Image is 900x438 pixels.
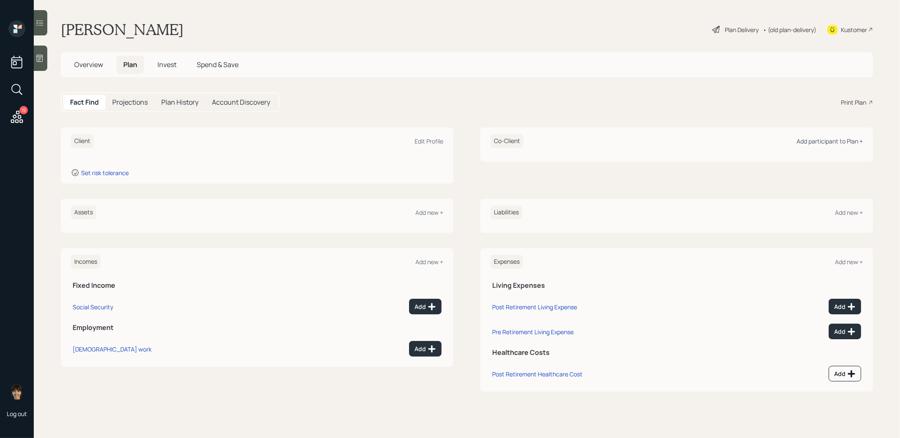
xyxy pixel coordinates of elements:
div: Post Retirement Healthcare Cost [492,370,583,378]
div: Add participant to Plan + [797,137,863,145]
div: Add new + [835,208,863,216]
button: Add [409,299,442,314]
div: Add [834,370,856,378]
h5: Account Discovery [212,98,270,106]
h6: Co-Client [491,134,523,148]
h5: Projections [112,98,148,106]
span: Plan [123,60,137,69]
h5: Employment [73,324,442,332]
div: Log out [7,410,27,418]
div: Pre Retirement Living Expense [492,328,574,336]
button: Add [829,299,861,314]
div: Edit Profile [415,137,443,145]
span: Overview [74,60,103,69]
div: Post Retirement Living Expense [492,303,577,311]
h5: Fixed Income [73,281,442,289]
h6: Liabilities [491,205,522,219]
div: Add new + [835,258,863,266]
button: Add [829,366,861,381]
h6: Assets [71,205,96,219]
button: Add [829,324,861,339]
h5: Living Expenses [492,281,861,289]
div: • (old plan-delivery) [763,25,816,34]
div: Add [834,303,856,311]
div: Add [834,327,856,336]
span: Spend & Save [197,60,239,69]
h6: Expenses [491,255,523,269]
span: Invest [157,60,176,69]
div: [DEMOGRAPHIC_DATA] work [73,345,152,353]
h6: Client [71,134,94,148]
div: Print Plan [841,98,866,107]
div: Add new + [415,208,443,216]
h6: Incomes [71,255,100,269]
div: Social Security [73,303,113,311]
img: treva-nostdahl-headshot.png [8,383,25,400]
button: Add [409,341,442,357]
h1: [PERSON_NAME] [61,20,184,39]
h5: Healthcare Costs [492,349,861,357]
div: Add [415,345,436,353]
div: Add new + [415,258,443,266]
div: 15 [19,106,28,114]
h5: Plan History [161,98,198,106]
div: Set risk tolerance [81,169,129,177]
h5: Fact Find [70,98,99,106]
div: Kustomer [841,25,867,34]
div: Plan Delivery [725,25,759,34]
div: Add [415,303,436,311]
